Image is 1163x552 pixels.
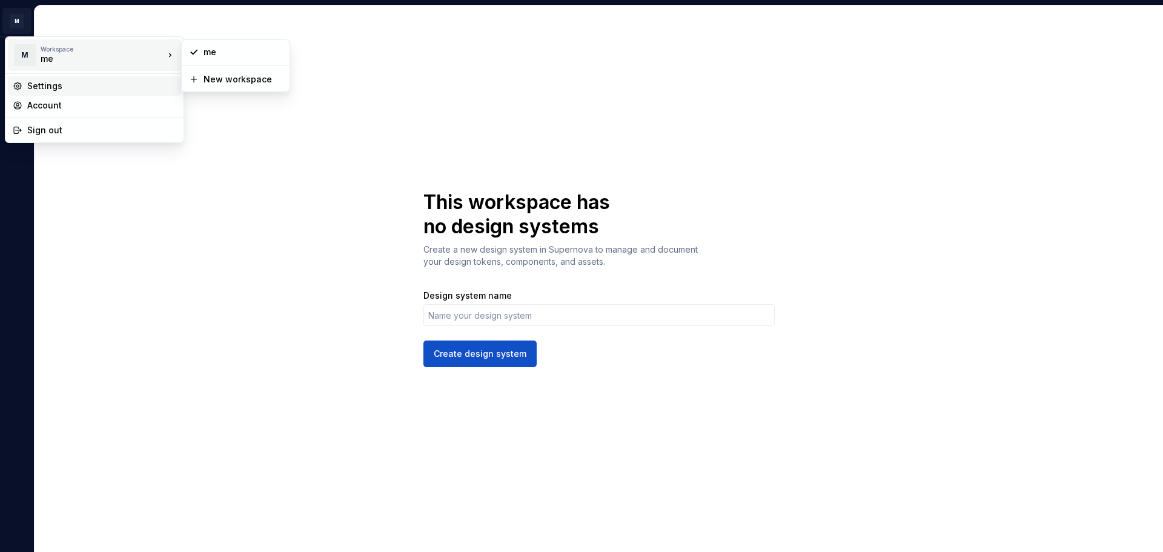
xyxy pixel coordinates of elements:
[204,73,282,85] div: New workspace
[41,53,144,65] div: me
[204,46,282,58] div: me
[41,45,164,53] div: Workspace
[14,44,36,66] div: M
[27,99,176,111] div: Account
[27,80,176,92] div: Settings
[27,124,176,136] div: Sign out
